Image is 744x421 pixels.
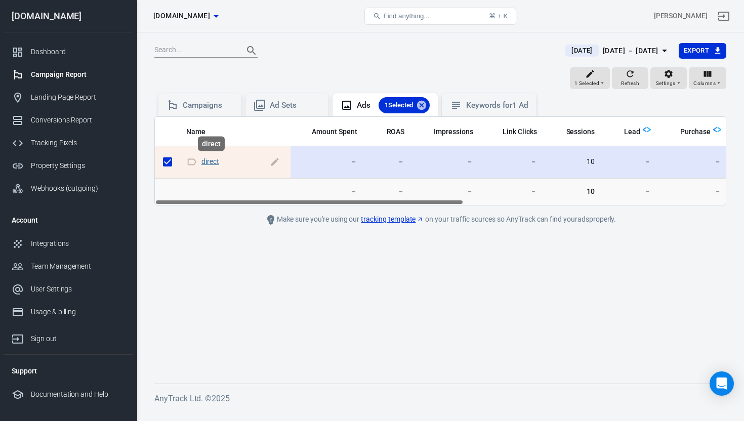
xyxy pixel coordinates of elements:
img: Logo [713,125,721,134]
span: Purchase [667,127,711,137]
span: 10 [553,157,595,167]
div: Account id: Ghki4vdQ [654,11,708,21]
a: Campaign Report [4,63,133,86]
div: Ad Sets [270,100,320,111]
div: Campaigns [183,100,233,111]
span: － [421,187,473,197]
span: Sessions [553,127,595,137]
div: Sign out [31,333,125,344]
span: Amount Spent [312,127,357,137]
span: Name [186,127,219,137]
span: Lead [611,127,640,137]
div: 1Selected [379,97,430,113]
span: Name [186,127,205,137]
span: Find anything... [383,12,429,20]
button: Refresh [612,67,648,90]
span: － [374,157,405,167]
div: User Settings [31,284,125,294]
span: Link Clicks [503,127,537,137]
a: Team Management [4,255,133,278]
span: Settings [656,79,676,88]
h6: AnyTrack Ltd. © 2025 [154,392,726,405]
span: － [489,187,537,197]
a: direct [201,157,219,165]
a: Sign out [712,4,736,28]
a: Webhooks (outgoing) [4,177,133,200]
div: ⌘ + K [489,12,508,20]
button: Find anything...⌘ + K [364,8,516,25]
div: Team Management [31,261,125,272]
button: Columns [689,67,726,90]
span: ROAS [387,127,405,137]
div: Ads [357,97,430,113]
li: Support [4,359,133,383]
div: Open Intercom Messenger [710,371,734,396]
span: The number of clicks on links within the ad that led to advertiser-specified destinations [489,125,537,138]
div: Conversions Report [31,115,125,125]
div: Usage & billing [31,307,125,317]
div: Webhooks (outgoing) [31,183,125,194]
span: － [421,157,473,167]
span: The total return on ad spend [387,125,405,138]
a: Usage & billing [4,301,133,323]
a: User Settings [4,278,133,301]
button: Settings [650,67,687,90]
span: － [667,157,721,167]
button: Export [679,43,726,59]
span: Columns [693,79,716,88]
span: － [299,157,357,167]
span: Lead [624,127,640,137]
span: The estimated total amount of money you've spent on your campaign, ad set or ad during its schedule. [299,125,357,138]
div: Property Settings [31,160,125,171]
a: Dashboard [4,40,133,63]
span: 1 Selected [379,100,420,110]
div: Documentation and Help [31,389,125,400]
div: Dashboard [31,47,125,57]
span: thrivecart.com [153,10,210,22]
div: Tracking Pixels [31,138,125,148]
span: － [299,187,357,197]
button: [DATE][DATE] － [DATE] [557,43,678,59]
div: Keywords for 1 Ad [466,100,528,111]
a: Conversions Report [4,109,133,132]
li: Account [4,208,133,232]
span: － [489,157,537,167]
div: Make sure you're using our on your traffic sources so AnyTrack can find your ads properly. [213,214,668,226]
button: Search [239,38,264,63]
span: The total return on ad spend [374,125,405,138]
svg: Direct [186,156,197,168]
div: [DATE] － [DATE] [603,45,658,57]
a: Property Settings [4,154,133,177]
span: The estimated total amount of money you've spent on your campaign, ad set or ad during its schedule. [312,125,357,138]
img: Logo [643,125,651,134]
span: direct [201,158,221,165]
div: scrollable content [155,117,726,205]
div: Integrations [31,238,125,249]
a: Tracking Pixels [4,132,133,154]
a: tracking template [361,214,424,225]
span: － [374,187,405,197]
div: [DOMAIN_NAME] [4,12,133,21]
span: [DATE] [567,46,596,56]
span: 1 Selected [574,79,599,88]
span: － [611,157,651,167]
button: 1 Selected [570,67,610,90]
span: The number of times your ads were on screen. [421,125,473,138]
a: Sign out [4,323,133,350]
div: direct [198,137,225,151]
span: Impressions [434,127,473,137]
span: The number of times your ads were on screen. [434,125,473,138]
span: － [667,187,721,197]
span: 10 [553,187,595,197]
a: Integrations [4,232,133,255]
div: Landing Page Report [31,92,125,103]
button: [DOMAIN_NAME] [149,7,222,25]
span: Sessions [566,127,595,137]
span: The number of clicks on links within the ad that led to advertiser-specified destinations [503,125,537,138]
a: Landing Page Report [4,86,133,109]
div: Campaign Report [31,69,125,80]
span: － [611,187,651,197]
span: Purchase [680,127,711,137]
span: Refresh [621,79,639,88]
input: Search... [154,44,235,57]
